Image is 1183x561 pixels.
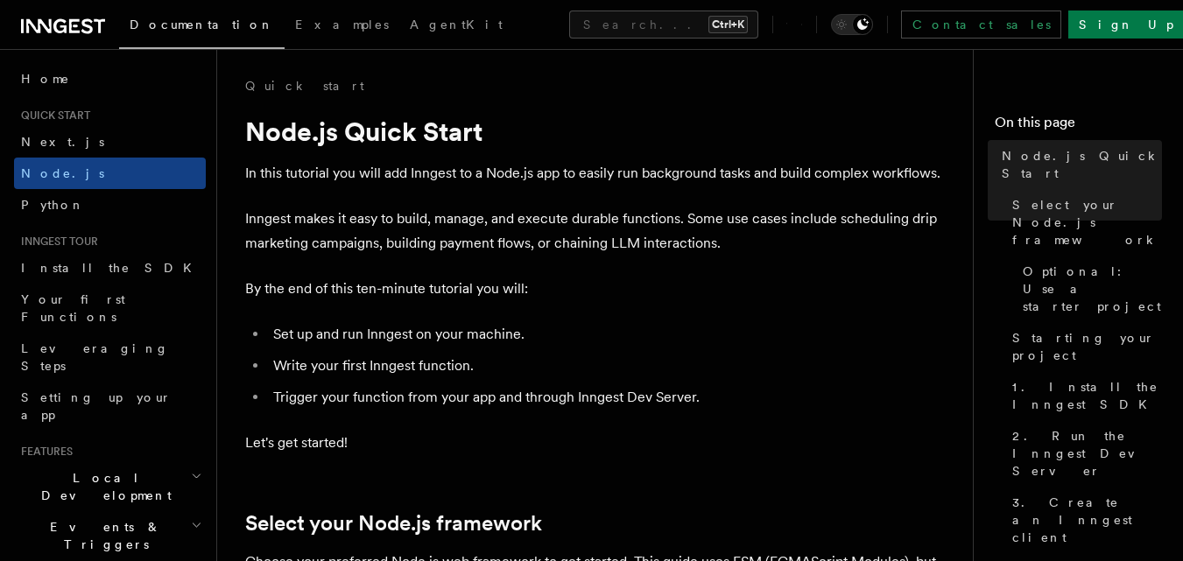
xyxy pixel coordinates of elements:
p: Inngest makes it easy to build, manage, and execute durable functions. Some use cases include sch... [245,207,946,256]
a: Home [14,63,206,95]
p: Let's get started! [245,431,946,455]
a: Select your Node.js framework [1005,189,1162,256]
span: Events & Triggers [14,518,191,553]
span: 1. Install the Inngest SDK [1012,378,1162,413]
a: Contact sales [901,11,1061,39]
span: Documentation [130,18,274,32]
a: Install the SDK [14,252,206,284]
a: Select your Node.js framework [245,511,542,536]
span: Node.js Quick Start [1002,147,1162,182]
li: Set up and run Inngest on your machine. [268,322,946,347]
button: Local Development [14,462,206,511]
a: AgentKit [399,5,513,47]
li: Trigger your function from your app and through Inngest Dev Server. [268,385,946,410]
a: Examples [285,5,399,47]
a: Leveraging Steps [14,333,206,382]
a: Your first Functions [14,284,206,333]
a: Python [14,189,206,221]
span: Quick start [14,109,90,123]
span: Starting your project [1012,329,1162,364]
a: Quick start [245,77,364,95]
button: Events & Triggers [14,511,206,560]
span: Node.js [21,166,104,180]
span: Leveraging Steps [21,341,169,373]
span: Optional: Use a starter project [1023,263,1162,315]
span: Setting up your app [21,390,172,422]
span: Local Development [14,469,191,504]
span: Select your Node.js framework [1012,196,1162,249]
a: 3. Create an Inngest client [1005,487,1162,553]
span: 3. Create an Inngest client [1012,494,1162,546]
p: In this tutorial you will add Inngest to a Node.js app to easily run background tasks and build c... [245,161,946,186]
span: Examples [295,18,389,32]
span: Install the SDK [21,261,202,275]
a: 2. Run the Inngest Dev Server [1005,420,1162,487]
a: Documentation [119,5,285,49]
span: 2. Run the Inngest Dev Server [1012,427,1162,480]
li: Write your first Inngest function. [268,354,946,378]
a: Starting your project [1005,322,1162,371]
kbd: Ctrl+K [708,16,748,33]
a: Setting up your app [14,382,206,431]
a: 1. Install the Inngest SDK [1005,371,1162,420]
h1: Node.js Quick Start [245,116,946,147]
span: Features [14,445,73,459]
p: By the end of this ten-minute tutorial you will: [245,277,946,301]
span: AgentKit [410,18,503,32]
button: Toggle dark mode [831,14,873,35]
span: Next.js [21,135,104,149]
a: Next.js [14,126,206,158]
span: Python [21,198,85,212]
span: Home [21,70,70,88]
h4: On this page [995,112,1162,140]
span: Your first Functions [21,292,125,324]
a: Node.js [14,158,206,189]
a: Node.js Quick Start [995,140,1162,189]
a: Optional: Use a starter project [1016,256,1162,322]
span: Inngest tour [14,235,98,249]
button: Search...Ctrl+K [569,11,758,39]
